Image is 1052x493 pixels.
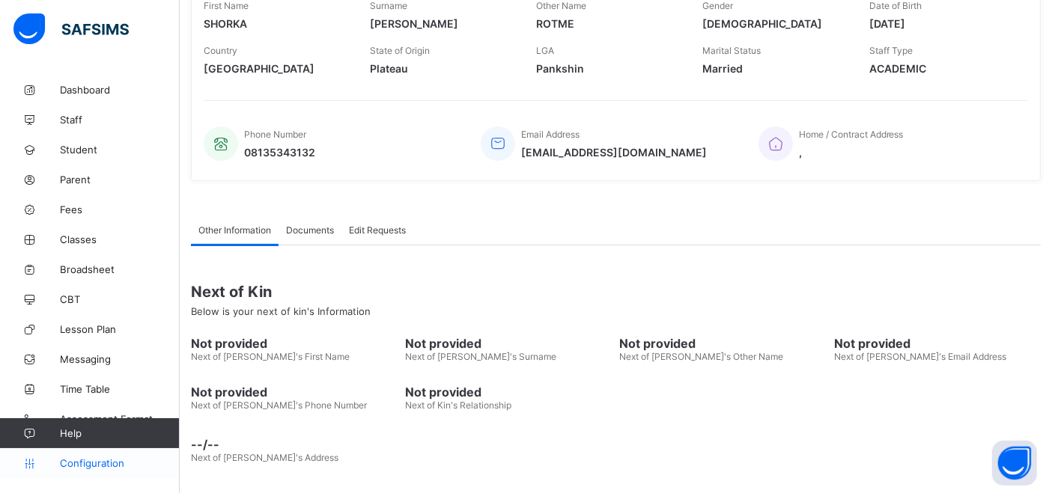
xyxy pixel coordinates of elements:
span: Next of [PERSON_NAME]'s Other Name [620,351,784,362]
span: Not provided [405,385,612,399]
span: 08135343132 [244,146,315,159]
span: Configuration [60,457,179,469]
span: Staff Type [869,45,913,56]
span: Home / Contract Address [799,129,904,140]
span: [PERSON_NAME] [370,17,514,30]
span: Email Address [521,129,580,140]
span: , [799,146,904,159]
span: Parent [60,174,180,186]
span: Broadsheet [60,263,180,275]
span: Lesson Plan [60,323,180,335]
span: Dashboard [60,84,180,96]
span: Not provided [834,336,1041,351]
span: Plateau [370,62,514,75]
span: CBT [60,293,180,305]
span: [GEOGRAPHIC_DATA] [204,62,347,75]
span: Next of [PERSON_NAME]'s First Name [191,351,350,362]
span: Staff [60,114,180,126]
span: [DEMOGRAPHIC_DATA] [703,17,847,30]
span: Next of Kin's Relationship [405,399,511,411]
span: [DATE] [869,17,1013,30]
span: State of Origin [370,45,430,56]
span: Marital Status [703,45,761,56]
button: Open asap [992,441,1037,486]
span: Not provided [620,336,827,351]
span: Phone Number [244,129,306,140]
span: Next of [PERSON_NAME]'s Phone Number [191,399,367,411]
span: Next of [PERSON_NAME]'s Surname [405,351,556,362]
span: Other Information [198,224,271,236]
span: Not provided [405,336,612,351]
span: Not provided [191,385,398,399]
span: --/-- [191,437,1041,452]
span: Next of [PERSON_NAME]'s Email Address [834,351,1006,362]
span: Pankshin [536,62,680,75]
span: Messaging [60,353,180,365]
span: ACADEMIC [869,62,1013,75]
span: Below is your next of kin's Information [191,305,371,317]
span: Help [60,427,179,439]
span: Next of Kin [191,283,1041,301]
span: Student [60,144,180,156]
span: Country [204,45,237,56]
span: Documents [286,224,334,236]
span: Assessment Format [60,413,180,425]
span: Fees [60,203,180,215]
span: SHORKA [204,17,347,30]
span: LGA [536,45,554,56]
span: Married [703,62,847,75]
span: ROTME [536,17,680,30]
span: Time Table [60,383,180,395]
span: Classes [60,233,180,245]
img: safsims [13,13,129,45]
span: Next of [PERSON_NAME]'s Address [191,452,338,463]
span: Not provided [191,336,398,351]
span: [EMAIL_ADDRESS][DOMAIN_NAME] [521,146,707,159]
span: Edit Requests [349,224,406,236]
